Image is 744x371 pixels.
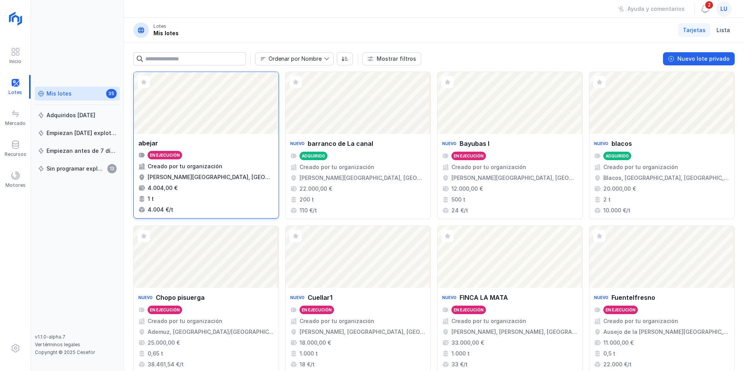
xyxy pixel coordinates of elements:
[148,328,274,336] div: Ademuz, [GEOGRAPHIC_DATA]/[GEOGRAPHIC_DATA], [GEOGRAPHIC_DATA], [GEOGRAPHIC_DATA]
[255,53,324,65] span: Nombre
[46,129,117,137] div: Empiezan [DATE] explotación
[603,361,632,368] div: 22.000 €/t
[269,56,322,62] div: Ordenar por Nombre
[300,174,426,182] div: [PERSON_NAME][GEOGRAPHIC_DATA], [GEOGRAPHIC_DATA], [GEOGRAPHIC_DATA], [GEOGRAPHIC_DATA], [GEOGRAP...
[460,293,508,302] div: FINCA LA MATA
[712,23,735,37] a: Lista
[148,173,274,181] div: [PERSON_NAME][GEOGRAPHIC_DATA], [GEOGRAPHIC_DATA], [GEOGRAPHIC_DATA]
[35,162,120,176] a: Sin programar explotación13
[594,292,608,303] div: Nuevo
[300,317,374,325] div: Creado por tu organización
[442,138,456,149] div: Nuevo
[663,52,735,65] button: Nuevo lote privado
[300,163,374,171] div: Creado por tu organización
[677,55,730,63] div: Nuevo lote privado
[300,207,317,214] div: 110 €/t
[153,23,166,29] div: Lotes
[603,196,611,203] div: 2 t
[451,317,526,325] div: Creado por tu organización
[437,72,583,219] a: NuevoBayubas IEn ejecuciónCreado por tu organización[PERSON_NAME][GEOGRAPHIC_DATA], [GEOGRAPHIC_D...
[9,58,21,65] div: Inicio
[148,361,184,368] div: 38.461,54 €/t
[156,293,205,302] div: Chopo pisuerga
[6,9,25,28] img: logoRight.svg
[300,339,331,347] div: 18.000,00 €
[613,2,690,15] button: Ayuda y comentarios
[603,328,730,336] div: Ausejo de la [PERSON_NAME][GEOGRAPHIC_DATA], [GEOGRAPHIC_DATA], [GEOGRAPHIC_DATA]
[290,138,305,149] div: Nuevo
[308,139,373,148] div: barranco de La canal
[106,89,117,98] span: 35
[377,55,416,63] div: Mostrar filtros
[603,163,678,171] div: Creado por tu organización
[148,195,154,203] div: 1 t
[603,207,630,214] div: 10.000 €/t
[451,163,526,171] div: Creado por tu organización
[153,29,179,37] div: Mis lotes
[148,350,163,357] div: 0,65 t
[454,153,484,159] div: En ejecución
[138,292,153,303] div: Nuevo
[460,139,489,148] div: Bayubas I
[35,108,120,122] a: Adquiridos [DATE]
[46,111,95,119] div: Adquiridos [DATE]
[683,26,706,34] span: Tarjetas
[716,26,730,34] span: Lista
[46,165,105,173] div: Sin programar explotación
[678,23,710,37] a: Tarjetas
[451,328,578,336] div: [PERSON_NAME], [PERSON_NAME], [GEOGRAPHIC_DATA], [GEOGRAPHIC_DATA]
[148,184,177,192] div: 4.004,00 €
[704,0,714,10] span: 2
[148,339,180,347] div: 25.000,00 €
[35,87,120,101] a: Mis lotes35
[362,52,421,65] button: Mostrar filtros
[603,317,678,325] div: Creado por tu organización
[451,339,484,347] div: 33.000,00 €
[148,317,222,325] div: Creado por tu organización
[300,350,318,357] div: 1.000 t
[35,342,80,347] a: Ver términos legales
[627,5,685,13] div: Ayuda y comentarios
[107,164,117,173] span: 13
[150,307,180,313] div: En ejecución
[603,174,730,182] div: Blacos, [GEOGRAPHIC_DATA], [GEOGRAPHIC_DATA], [GEOGRAPHIC_DATA]
[302,307,332,313] div: En ejecución
[603,339,634,347] div: 11.000,00 €
[451,174,578,182] div: [PERSON_NAME][GEOGRAPHIC_DATA], [GEOGRAPHIC_DATA], [GEOGRAPHIC_DATA]
[302,153,325,159] div: Adquirido
[148,162,222,170] div: Creado por tu organización
[148,206,173,214] div: 4.004 €/t
[35,349,120,356] div: Copyright © 2025 Cesefor
[451,350,470,357] div: 1.000 t
[290,292,305,303] div: Nuevo
[285,72,431,219] a: Nuevobarranco de La canalAdquiridoCreado por tu organización[PERSON_NAME][GEOGRAPHIC_DATA], [GEOG...
[720,5,727,13] span: lu
[5,120,26,127] div: Mercado
[35,334,120,340] div: v1.1.0-alpha.7
[603,185,636,193] div: 20.000,00 €
[606,153,629,159] div: Adquirido
[5,151,26,157] div: Recursos
[611,139,632,148] div: blacos
[308,293,332,302] div: Cuellar1
[300,328,426,336] div: [PERSON_NAME], [GEOGRAPHIC_DATA], [GEOGRAPHIC_DATA], [GEOGRAPHIC_DATA]
[133,72,279,219] a: abejarEn ejecuciónCreado por tu organización[PERSON_NAME][GEOGRAPHIC_DATA], [GEOGRAPHIC_DATA], [G...
[300,361,315,368] div: 18 €/t
[138,138,158,148] div: abejar
[35,126,120,140] a: Empiezan [DATE] explotación
[451,361,468,368] div: 33 €/t
[150,152,180,158] div: En ejecución
[611,293,655,302] div: Fuentelfresno
[46,90,72,97] div: Mis lotes
[454,307,484,313] div: En ejecución
[451,185,483,193] div: 12.000,00 €
[594,138,608,149] div: Nuevo
[35,144,120,158] a: Empiezan antes de 7 días
[589,72,735,219] a: NuevoblacosAdquiridoCreado por tu organizaciónBlacos, [GEOGRAPHIC_DATA], [GEOGRAPHIC_DATA], [GEOG...
[46,147,117,155] div: Empiezan antes de 7 días
[442,292,456,303] div: Nuevo
[451,196,465,203] div: 500 t
[300,185,332,193] div: 22.000,00 €
[5,182,26,188] div: Motores
[603,350,615,357] div: 0,5 t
